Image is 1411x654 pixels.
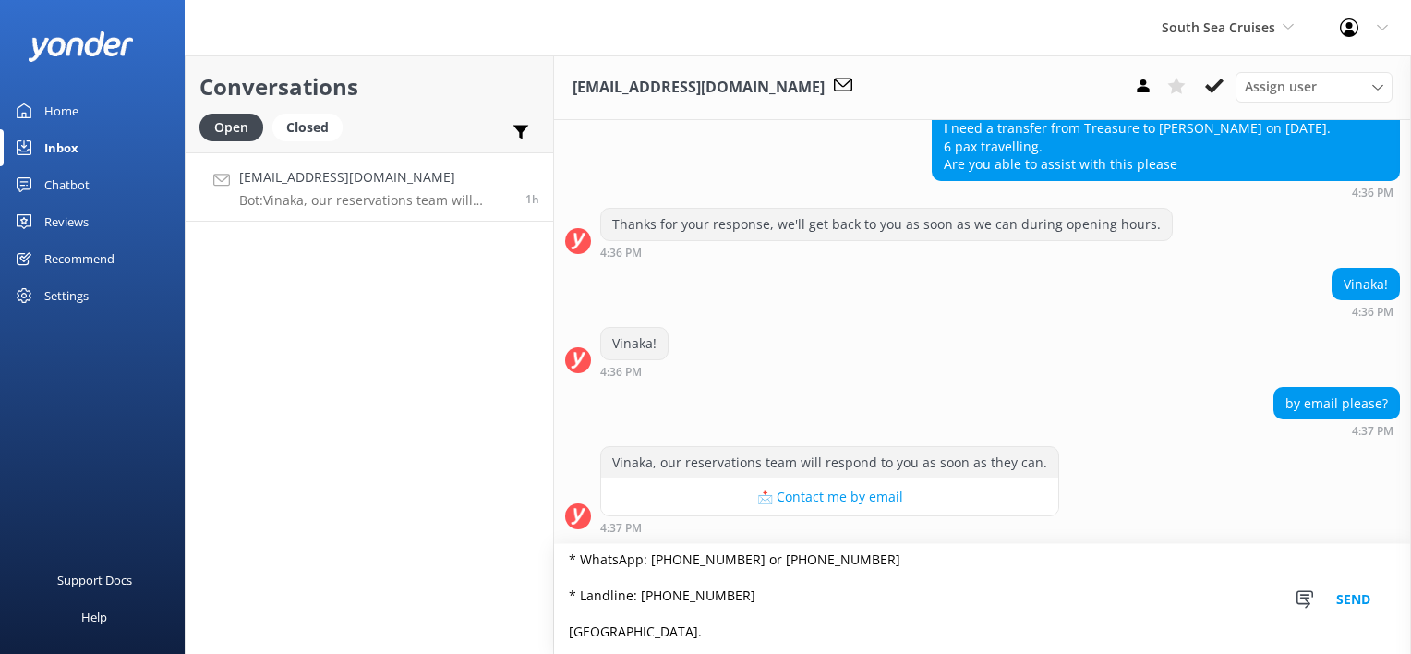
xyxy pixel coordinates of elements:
[44,277,89,314] div: Settings
[272,116,352,137] a: Closed
[601,447,1058,478] div: Vinaka, our reservations team will respond to you as soon as they can.
[28,31,134,62] img: yonder-white-logo.png
[525,191,539,207] span: Aug 31 2025 04:37pm (UTC +12:00) Pacific/Auckland
[1333,269,1399,300] div: Vinaka!
[239,167,512,188] h4: [EMAIL_ADDRESS][DOMAIN_NAME]
[199,114,263,141] div: Open
[600,248,642,259] strong: 4:36 PM
[600,365,669,378] div: Aug 31 2025 04:36pm (UTC +12:00) Pacific/Auckland
[932,186,1400,199] div: Aug 31 2025 04:36pm (UTC +12:00) Pacific/Auckland
[1332,305,1400,318] div: Aug 31 2025 04:36pm (UTC +12:00) Pacific/Auckland
[239,192,512,209] p: Bot: Vinaka, our reservations team will respond to you as soon as they can.
[933,58,1399,180] div: Submitted: [PERSON_NAME] Ni [PERSON_NAME]! I will be at [GEOGRAPHIC_DATA] in [DATE]. I need a tra...
[601,328,668,359] div: Vinaka!
[601,478,1058,515] button: 📩 Contact me by email
[44,92,78,129] div: Home
[600,521,1059,534] div: Aug 31 2025 04:37pm (UTC +12:00) Pacific/Auckland
[573,76,825,100] h3: [EMAIL_ADDRESS][DOMAIN_NAME]
[1162,18,1275,36] span: South Sea Cruises
[1352,188,1393,199] strong: 4:36 PM
[44,203,89,240] div: Reviews
[199,69,539,104] h2: Conversations
[186,152,553,222] a: [EMAIL_ADDRESS][DOMAIN_NAME]Bot:Vinaka, our reservations team will respond to you as soon as they...
[1236,72,1393,102] div: Assign User
[1319,544,1388,654] button: Send
[81,599,107,636] div: Help
[1274,388,1399,419] div: by email please?
[57,562,132,599] div: Support Docs
[1352,307,1393,318] strong: 4:36 PM
[554,544,1411,654] textarea: Bula, Thanks so much for your patience. Please contact & liaise directly with our South Sea Cruis...
[600,523,642,534] strong: 4:37 PM
[601,209,1172,240] div: Thanks for your response, we'll get back to you as soon as we can during opening hours.
[1352,426,1393,437] strong: 4:37 PM
[1245,77,1317,97] span: Assign user
[600,246,1173,259] div: Aug 31 2025 04:36pm (UTC +12:00) Pacific/Auckland
[272,114,343,141] div: Closed
[1273,424,1400,437] div: Aug 31 2025 04:37pm (UTC +12:00) Pacific/Auckland
[600,367,642,378] strong: 4:36 PM
[44,129,78,166] div: Inbox
[44,240,115,277] div: Recommend
[199,116,272,137] a: Open
[44,166,90,203] div: Chatbot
